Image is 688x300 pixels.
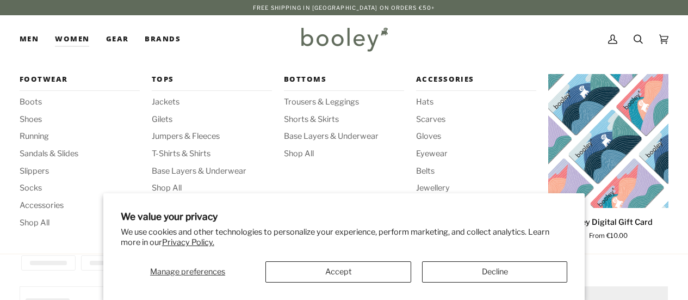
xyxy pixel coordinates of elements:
a: Slippers [20,166,140,177]
a: Tops [152,74,272,91]
a: Accessories [20,200,140,212]
span: Men [20,34,39,45]
a: Brands [137,15,189,63]
a: Scarves [416,114,536,126]
p: Booley Digital Gift Card [564,217,653,229]
a: Booley Digital Gift Card [548,212,668,241]
a: Running [20,131,140,143]
img: Booley [296,23,392,55]
a: Bottoms [284,74,404,91]
a: Men [20,15,47,63]
a: Belts [416,166,536,177]
product-grid-item-variant: €10.00 [548,74,668,208]
span: From €10.00 [589,231,628,241]
div: Women Footwear Boots Shoes Running Sandals & Slides Slippers Socks Accessories Shop All Tops Jack... [47,15,97,63]
a: Privacy Policy. [162,237,214,247]
product-grid-item: Booley Digital Gift Card [548,74,668,241]
a: Socks [20,182,140,194]
button: Manage preferences [121,261,255,283]
button: Accept [265,261,411,283]
span: Gear [106,34,129,45]
p: Free Shipping in [GEOGRAPHIC_DATA] on Orders €50+ [253,3,435,12]
a: Base Layers & Underwear [152,166,272,177]
span: Accessories [416,74,536,85]
a: Eyewear [416,148,536,160]
a: Hats [416,96,536,108]
a: Shop All [284,148,404,160]
a: Shoes [20,114,140,126]
a: Boots [20,96,140,108]
a: Shorts & Skirts [284,114,404,126]
a: Shop All [20,217,140,229]
a: Accessories [416,74,536,91]
a: Jackets [152,96,272,108]
a: Women [47,15,97,63]
span: Bottoms [284,74,404,85]
span: Brands [145,34,181,45]
a: Trousers & Leggings [284,96,404,108]
a: Shop All [152,182,272,194]
a: Gloves [416,131,536,143]
a: Gear [98,15,137,63]
span: Tops [152,74,272,85]
span: Footwear [20,74,140,85]
a: Gilets [152,114,272,126]
a: Jumpers & Fleeces [152,131,272,143]
a: Jewellery [416,182,536,194]
button: Decline [422,261,567,283]
span: Manage preferences [150,267,225,277]
a: T-Shirts & Shirts [152,148,272,160]
a: Sandals & Slides [20,148,140,160]
a: Footwear [20,74,140,91]
a: Base Layers & Underwear [284,131,404,143]
a: Booley Digital Gift Card [548,74,668,208]
h2: We value your privacy [121,211,568,222]
p: We use cookies and other technologies to personalize your experience, perform marketing, and coll... [121,227,568,248]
